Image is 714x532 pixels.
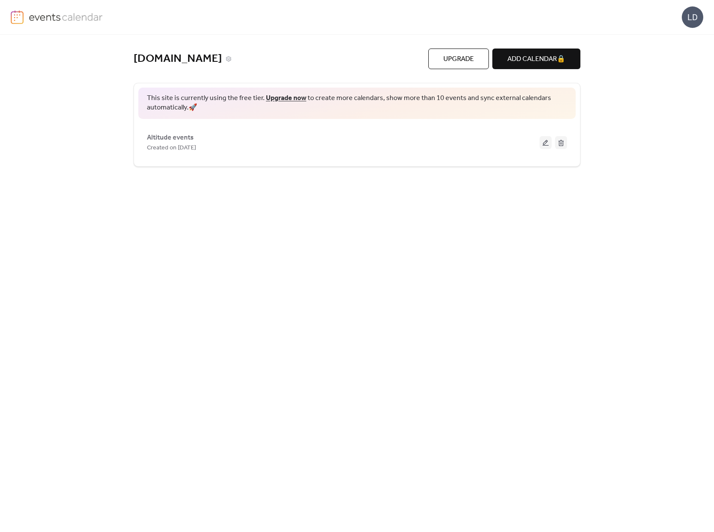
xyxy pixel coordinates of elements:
span: This site is currently using the free tier. to create more calendars, show more than 10 events an... [147,94,567,113]
div: LD [682,6,703,28]
img: logo [11,10,24,24]
img: logo-type [29,10,103,23]
span: Altitude events [147,133,194,143]
button: Upgrade [428,49,489,69]
span: Created on [DATE] [147,143,196,153]
a: [DOMAIN_NAME] [134,52,222,66]
a: Altitude events [147,135,194,140]
a: Upgrade now [266,91,306,105]
span: Upgrade [443,54,474,64]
